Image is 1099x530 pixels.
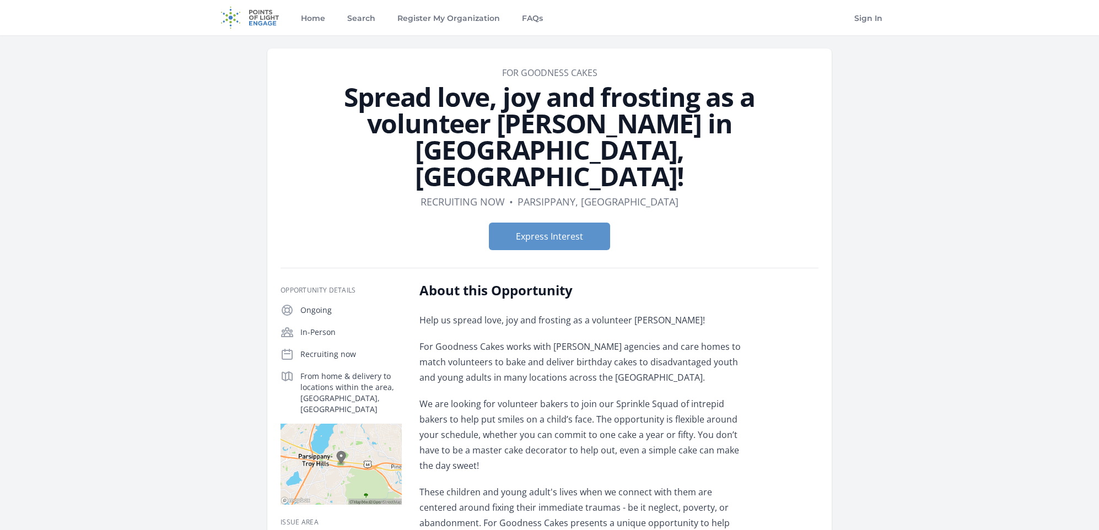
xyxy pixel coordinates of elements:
[518,194,678,209] dd: Parsippany, [GEOGRAPHIC_DATA]
[300,327,402,338] p: In-Person
[300,349,402,360] p: Recruiting now
[419,339,742,385] p: For Goodness Cakes works with [PERSON_NAME] agencies and care homes to match volunteers to bake a...
[489,223,610,250] button: Express Interest
[281,286,402,295] h3: Opportunity Details
[281,84,818,190] h1: Spread love, joy and frosting as a volunteer [PERSON_NAME] in [GEOGRAPHIC_DATA], [GEOGRAPHIC_DATA]!
[509,194,513,209] div: •
[300,371,402,415] p: From home & delivery to locations within the area, [GEOGRAPHIC_DATA], [GEOGRAPHIC_DATA]
[421,194,505,209] dd: Recruiting now
[419,396,742,473] p: We are looking for volunteer bakers to join our Sprinkle Squad of intrepid bakers to help put smi...
[281,518,402,527] h3: Issue area
[419,282,742,299] h2: About this Opportunity
[281,424,402,505] img: Map
[300,305,402,316] p: Ongoing
[502,67,597,79] a: FOR GOODNESS CAKES
[419,312,742,328] p: Help us spread love, joy and frosting as a volunteer [PERSON_NAME]!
